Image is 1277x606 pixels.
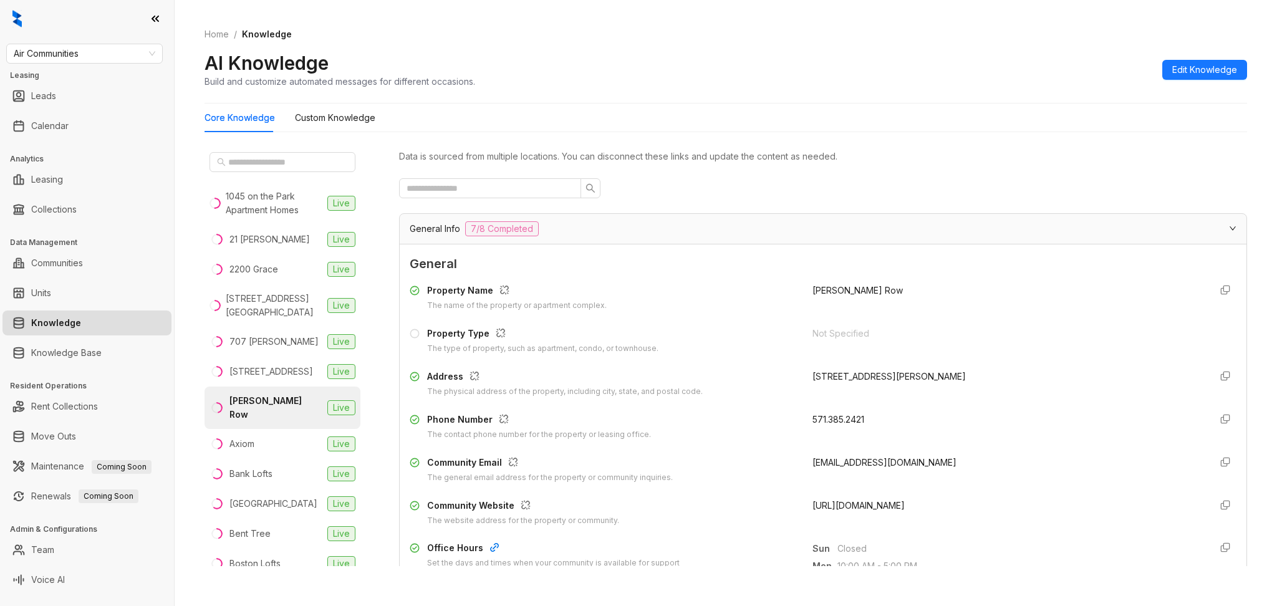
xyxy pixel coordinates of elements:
[585,183,595,193] span: search
[327,526,355,541] span: Live
[427,370,703,386] div: Address
[427,557,680,569] div: Set the days and times when your community is available for support
[837,542,1200,555] span: Closed
[327,364,355,379] span: Live
[1172,63,1237,77] span: Edit Knowledge
[427,541,680,557] div: Office Hours
[427,456,673,472] div: Community Email
[205,111,275,125] div: Core Knowledge
[2,424,171,449] li: Move Outs
[31,251,83,276] a: Communities
[31,484,138,509] a: RenewalsComing Soon
[10,153,174,165] h3: Analytics
[427,499,619,515] div: Community Website
[2,537,171,562] li: Team
[410,222,460,236] span: General Info
[229,394,322,421] div: [PERSON_NAME] Row
[31,167,63,192] a: Leasing
[427,386,703,398] div: The physical address of the property, including city, state, and postal code.
[31,84,56,108] a: Leads
[327,400,355,415] span: Live
[202,27,231,41] a: Home
[2,484,171,509] li: Renewals
[2,197,171,222] li: Collections
[327,232,355,247] span: Live
[1162,60,1247,80] button: Edit Knowledge
[427,413,651,429] div: Phone Number
[327,334,355,349] span: Live
[837,559,1200,573] span: 10:00 AM - 5:00 PM
[812,457,957,468] span: [EMAIL_ADDRESS][DOMAIN_NAME]
[31,424,76,449] a: Move Outs
[92,460,152,474] span: Coming Soon
[205,51,329,75] h2: AI Knowledge
[234,27,237,41] li: /
[427,300,607,312] div: The name of the property or apartment complex.
[229,467,272,481] div: Bank Lofts
[427,515,619,527] div: The website address for the property or community.
[31,340,102,365] a: Knowledge Base
[410,254,1236,274] span: General
[10,380,174,392] h3: Resident Operations
[229,437,254,451] div: Axiom
[2,281,171,305] li: Units
[2,340,171,365] li: Knowledge Base
[812,500,905,511] span: [URL][DOMAIN_NAME]
[812,542,837,555] span: Sun
[427,343,658,355] div: The type of property, such as apartment, condo, or townhouse.
[2,251,171,276] li: Communities
[226,190,322,217] div: 1045 on the Park Apartment Homes
[327,436,355,451] span: Live
[465,221,539,236] span: 7/8 Completed
[2,167,171,192] li: Leasing
[812,559,837,573] span: Mon
[229,527,271,541] div: Bent Tree
[2,454,171,479] li: Maintenance
[12,10,22,27] img: logo
[327,496,355,511] span: Live
[812,414,864,425] span: 571.385.2421
[242,29,292,39] span: Knowledge
[10,237,174,248] h3: Data Management
[427,327,658,343] div: Property Type
[31,113,69,138] a: Calendar
[812,285,903,296] span: [PERSON_NAME] Row
[31,197,77,222] a: Collections
[229,497,317,511] div: [GEOGRAPHIC_DATA]
[217,158,226,166] span: search
[79,489,138,503] span: Coming Soon
[205,75,475,88] div: Build and customize automated messages for different occasions.
[327,556,355,571] span: Live
[399,150,1247,163] div: Data is sourced from multiple locations. You can disconnect these links and update the content as...
[31,310,81,335] a: Knowledge
[812,370,1200,383] div: [STREET_ADDRESS][PERSON_NAME]
[229,335,319,349] div: 707 [PERSON_NAME]
[2,567,171,592] li: Voice AI
[400,214,1246,244] div: General Info7/8 Completed
[2,113,171,138] li: Calendar
[2,310,171,335] li: Knowledge
[31,537,54,562] a: Team
[31,567,65,592] a: Voice AI
[14,44,155,63] span: Air Communities
[427,472,673,484] div: The general email address for the property or community inquiries.
[10,70,174,81] h3: Leasing
[327,298,355,313] span: Live
[812,327,1200,340] div: Not Specified
[31,281,51,305] a: Units
[1229,224,1236,232] span: expanded
[10,524,174,535] h3: Admin & Configurations
[229,365,313,378] div: [STREET_ADDRESS]
[229,233,310,246] div: 21 [PERSON_NAME]
[229,557,281,570] div: Boston Lofts
[31,394,98,419] a: Rent Collections
[2,394,171,419] li: Rent Collections
[327,466,355,481] span: Live
[427,429,651,441] div: The contact phone number for the property or leasing office.
[226,292,322,319] div: [STREET_ADDRESS][GEOGRAPHIC_DATA]
[427,284,607,300] div: Property Name
[295,111,375,125] div: Custom Knowledge
[229,262,278,276] div: 2200 Grace
[2,84,171,108] li: Leads
[327,262,355,277] span: Live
